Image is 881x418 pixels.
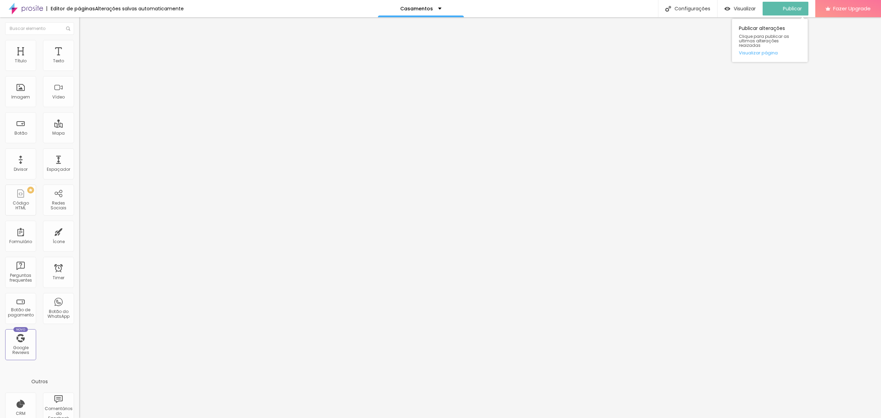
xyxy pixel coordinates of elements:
[53,239,65,244] div: Ícone
[66,27,70,31] img: Icone
[7,201,34,211] div: Código HTML
[763,2,808,15] button: Publicar
[14,131,27,136] div: Botão
[783,6,802,11] span: Publicar
[15,59,26,63] div: Título
[95,6,184,11] div: Alterações salvas automaticamente
[47,167,70,172] div: Espaçador
[665,6,671,12] img: Icone
[53,59,64,63] div: Texto
[7,345,34,355] div: Google Reviews
[45,201,72,211] div: Redes Sociais
[11,95,30,100] div: Imagem
[5,22,74,35] input: Buscar elemento
[14,167,28,172] div: Divisor
[7,307,34,317] div: Botão de pagamento
[739,34,801,48] span: Clique para publicar as ultimas alterações reaizadas
[732,19,808,62] div: Publicar alterações
[53,275,64,280] div: Timer
[400,6,433,11] p: Casamentos
[724,6,730,12] img: view-1.svg
[45,309,72,319] div: Botão do WhatsApp
[833,6,871,11] span: Fazer Upgrade
[7,273,34,283] div: Perguntas frequentes
[52,131,65,136] div: Mapa
[13,327,28,332] div: Novo
[739,51,801,55] a: Visualizar página
[46,6,95,11] div: Editor de páginas
[718,2,763,15] button: Visualizar
[16,411,25,416] div: CRM
[52,95,65,100] div: Vídeo
[734,6,756,11] span: Visualizar
[9,239,32,244] div: Formulário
